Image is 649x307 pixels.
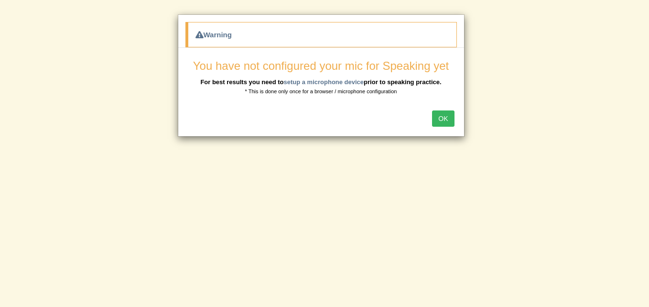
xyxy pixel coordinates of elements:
span: You have not configured your mic for Speaking yet [193,59,449,72]
b: For best results you need to prior to speaking practice. [200,78,441,86]
a: setup a microphone device [283,78,364,86]
button: OK [432,110,454,127]
small: * This is done only once for a browser / microphone configuration [245,88,397,94]
div: Warning [185,22,457,47]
